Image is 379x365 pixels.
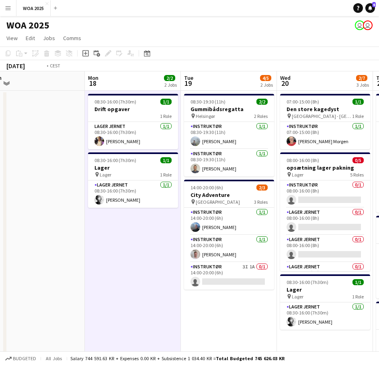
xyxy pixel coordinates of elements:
[60,33,84,43] a: Comms
[3,33,21,43] a: View
[355,20,365,30] app-user-avatar: René Sandager
[6,34,18,42] span: View
[6,62,25,70] div: [DATE]
[216,355,285,361] span: Total Budgeted 745 626.03 KR
[372,2,376,7] span: 6
[4,354,37,363] button: Budgeted
[40,33,58,43] a: Jobs
[6,19,49,31] h1: WOA 2025
[26,34,35,42] span: Edit
[16,0,51,16] button: WOA 2025
[44,355,64,361] span: All jobs
[23,33,38,43] a: Edit
[70,355,285,361] div: Salary 744 591.63 KR + Expenses 0.00 KR + Subsistence 1 034.40 KR =
[13,356,36,361] span: Budgeted
[365,3,375,13] a: 6
[50,63,60,69] div: CEST
[363,20,373,30] app-user-avatar: Drift Drift
[43,34,55,42] span: Jobs
[63,34,81,42] span: Comms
